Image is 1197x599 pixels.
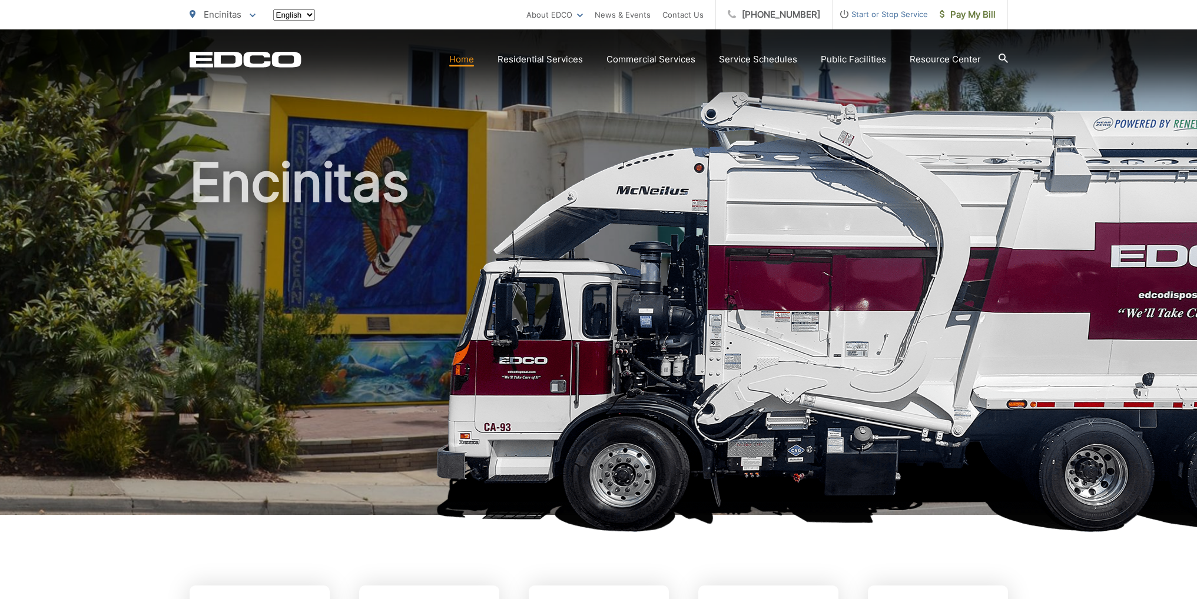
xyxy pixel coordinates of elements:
span: Pay My Bill [940,8,996,22]
a: Resource Center [910,52,981,66]
a: Commercial Services [606,52,695,66]
a: Public Facilities [821,52,886,66]
span: Encinitas [204,9,241,20]
a: Residential Services [498,52,583,66]
a: EDCD logo. Return to the homepage. [190,51,301,68]
a: Contact Us [662,8,704,22]
a: News & Events [595,8,651,22]
h1: Encinitas [190,153,1008,525]
a: About EDCO [526,8,583,22]
a: Home [449,52,474,66]
select: Select a language [273,9,315,21]
a: Service Schedules [719,52,797,66]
